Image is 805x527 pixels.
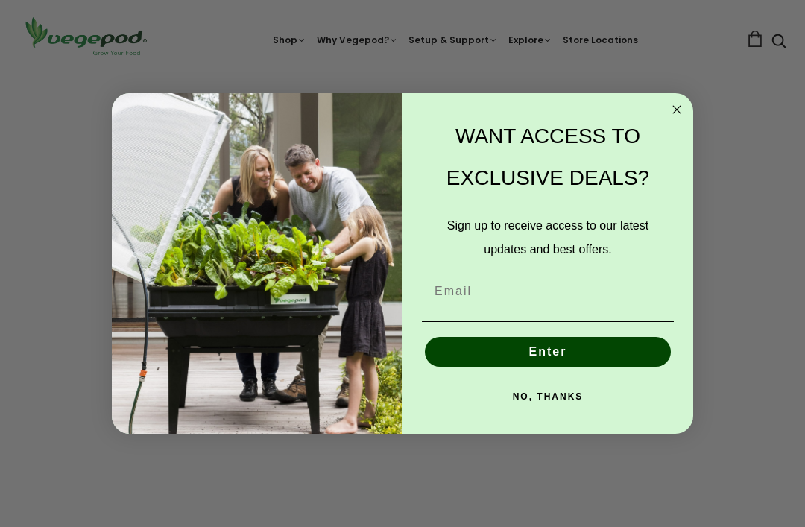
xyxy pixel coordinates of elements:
[425,337,671,367] button: Enter
[668,101,686,119] button: Close dialog
[112,93,402,434] img: e9d03583-1bb1-490f-ad29-36751b3212ff.jpeg
[422,321,674,322] img: underline
[447,219,648,256] span: Sign up to receive access to our latest updates and best offers.
[446,124,649,189] span: WANT ACCESS TO EXCLUSIVE DEALS?
[422,277,674,306] input: Email
[422,382,674,411] button: NO, THANKS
